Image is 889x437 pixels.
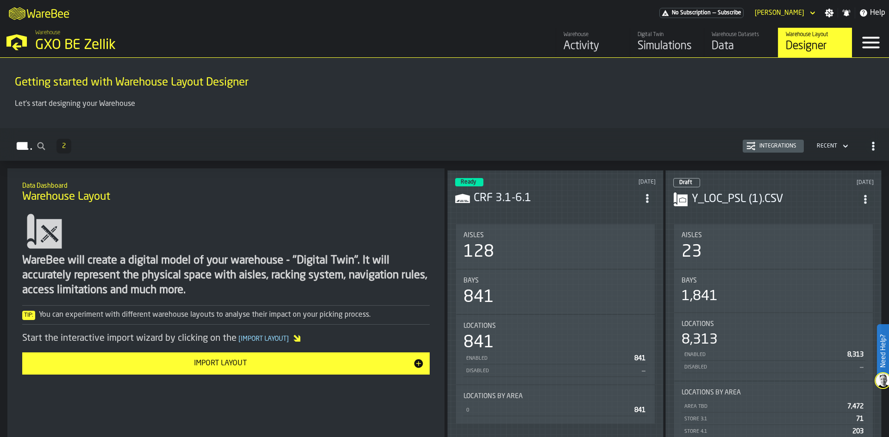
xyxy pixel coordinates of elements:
[855,7,889,18] label: button-toggle-Help
[672,10,711,16] span: No Subscription
[35,30,60,36] span: Warehouse
[463,277,479,284] span: Bays
[22,180,430,190] h2: Sub Title
[638,39,696,54] div: Simulations
[712,31,770,38] div: Warehouse Datasets
[838,8,855,18] label: button-toggle-Notifications
[456,385,655,424] div: stat-Locations by Area
[682,232,702,239] span: Aisles
[15,98,874,110] p: Let's start designing your Warehouse
[456,224,655,269] div: stat-Aisles
[463,404,647,416] div: StatList-item-0
[461,179,476,185] span: Ready
[7,65,882,98] div: title-Getting started with Warehouse Layout Designer
[28,358,413,369] div: Import Layout
[682,232,865,239] div: Title
[682,277,865,284] div: Title
[287,336,289,342] span: ]
[673,178,700,187] div: status-0 2
[463,393,523,400] span: Locations by Area
[463,277,647,284] div: Title
[683,364,856,370] div: Disabled
[563,31,622,38] div: Warehouse
[682,320,865,328] div: Title
[870,7,885,18] span: Help
[456,270,655,314] div: stat-Bays
[856,416,864,422] span: 71
[62,143,66,149] span: 2
[465,356,631,362] div: Enabled
[563,39,622,54] div: Activity
[704,28,778,57] a: link-to-/wh/i/5fa160b1-7992-442a-9057-4226e3d2ae6d/data
[778,28,852,57] a: link-to-/wh/i/5fa160b1-7992-442a-9057-4226e3d2ae6d/designer
[35,37,285,54] div: GXO BE Zellik
[682,389,865,396] div: Title
[852,428,864,435] span: 203
[682,332,718,348] div: 8,313
[15,176,437,209] div: title-Warehouse Layout
[743,140,804,153] button: button-Integrations
[463,333,494,352] div: 841
[455,178,483,186] div: status-3 2
[463,232,647,239] div: Title
[642,368,645,374] span: —
[712,39,770,54] div: Data
[847,403,864,410] span: 7,472
[682,412,865,425] div: StatList-item-Store 3.1
[15,75,249,90] span: Getting started with Warehouse Layout Designer
[713,10,716,16] span: —
[463,288,494,307] div: 841
[683,416,852,422] div: Store 3.1
[659,8,744,18] div: Menu Subscription
[659,8,744,18] a: link-to-/wh/i/5fa160b1-7992-442a-9057-4226e3d2ae6d/pricing/
[860,364,864,370] span: —
[463,322,647,330] div: Title
[683,404,844,410] div: Area TBD
[683,352,844,358] div: Enabled
[465,407,631,413] div: 0
[463,322,496,330] span: Locations
[682,348,865,361] div: StatList-item-Enabled
[821,8,838,18] label: button-toggle-Settings
[556,28,630,57] a: link-to-/wh/i/5fa160b1-7992-442a-9057-4226e3d2ae6d/feed/
[22,253,430,298] div: WareBee will create a digital model of your warehouse - "Digital Twin". It will accurately repres...
[674,313,873,381] div: stat-Locations
[756,143,800,149] div: Integrations
[682,243,702,261] div: 23
[682,400,865,412] div: StatList-item-Area TBD
[238,336,241,342] span: [
[474,191,639,206] h3: CRF 3.1-6.1
[15,74,874,75] h2: Sub Title
[786,31,845,38] div: Warehouse Layout
[22,332,430,345] div: Start the interactive import wizard by clicking on the
[463,243,494,261] div: 128
[683,429,849,435] div: Store 4.1
[692,192,857,207] h3: Y_LOC_PSL (1).CSV
[463,352,647,364] div: StatList-item-Enabled
[878,325,888,377] label: Need Help?
[53,139,75,154] div: ButtonLoadMore-Load More-Prev-First-Last
[674,224,873,269] div: stat-Aisles
[455,222,656,425] section: card-LayoutDashboardCard
[817,143,837,149] div: DropdownMenuValue-4
[634,355,645,362] span: 841
[847,351,864,358] span: 8,313
[852,28,889,57] label: button-toggle-Menu
[682,361,865,373] div: StatList-item-Disabled
[22,309,430,320] div: You can experiment with different warehouse layouts to analyse their impact on your picking process.
[22,352,430,375] button: button-Import Layout
[630,28,704,57] a: link-to-/wh/i/5fa160b1-7992-442a-9057-4226e3d2ae6d/simulations
[682,320,714,328] span: Locations
[682,288,718,305] div: 1,841
[463,393,647,400] div: Title
[813,141,850,152] div: DropdownMenuValue-4
[682,277,697,284] span: Bays
[22,190,110,204] span: Warehouse Layout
